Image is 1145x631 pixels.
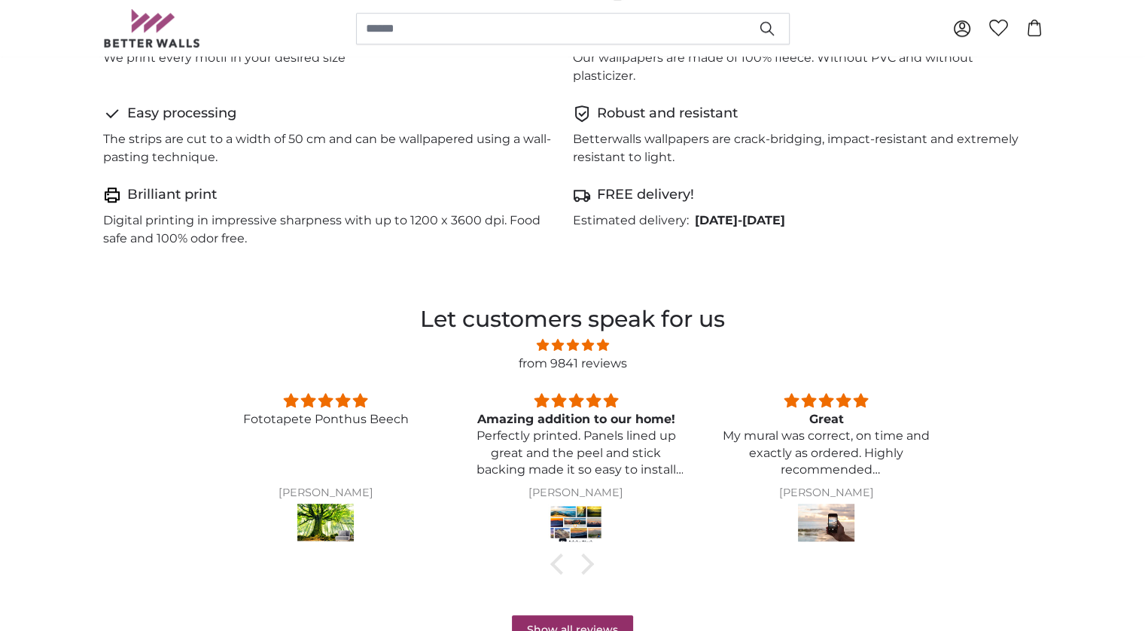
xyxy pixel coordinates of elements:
[573,130,1031,166] p: Betterwalls wallpapers are crack-bridging, impact-resistant and extremely resistant to light.
[469,487,683,499] div: [PERSON_NAME]
[518,356,626,370] a: from 9841 reviews
[719,391,933,411] div: 5 stars
[103,130,561,166] p: The strips are cut to a width of 50 cm and can be wallpapered using a wall-pasting technique.
[597,103,738,124] h4: Robust and resistant
[573,212,689,230] p: Estimated delivery:
[798,504,854,546] img: Eigenes Foto als Tapete
[103,49,346,67] p: We print every motif in your desired size
[719,411,933,428] div: Great
[597,184,694,206] h4: FREE delivery!
[196,336,948,355] span: 4.81 stars
[196,302,948,336] h2: Let customers speak for us
[469,391,683,411] div: 5 stars
[103,212,561,248] p: Digital printing in impressive sharpness with up to 1200 x 3600 dpi. Food safe and 100% odor free.
[103,9,201,47] img: Betterwalls
[297,504,354,546] img: Fototapete Ponthus Beech
[742,213,785,227] span: [DATE]
[469,411,683,428] div: Amazing addition to our home!
[719,428,933,478] p: My mural was correct, on time and exactly as ordered. Highly recommended Thank you
[469,428,683,478] p: Perfectly printed. Panels lined up great and the peel and stick backing made it so easy to instal...
[218,411,432,428] p: Fototapete Ponthus Beech
[573,49,1031,85] p: Our wallpapers are made of 100% fleece. Without PVC and without plasticizer.
[127,103,236,124] h4: Easy processing
[218,391,432,411] div: 5 stars
[695,213,785,227] b: -
[719,487,933,499] div: [PERSON_NAME]
[695,213,738,227] span: [DATE]
[127,184,217,206] h4: Brilliant print
[218,487,432,499] div: [PERSON_NAME]
[548,504,604,546] img: Stockfoto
